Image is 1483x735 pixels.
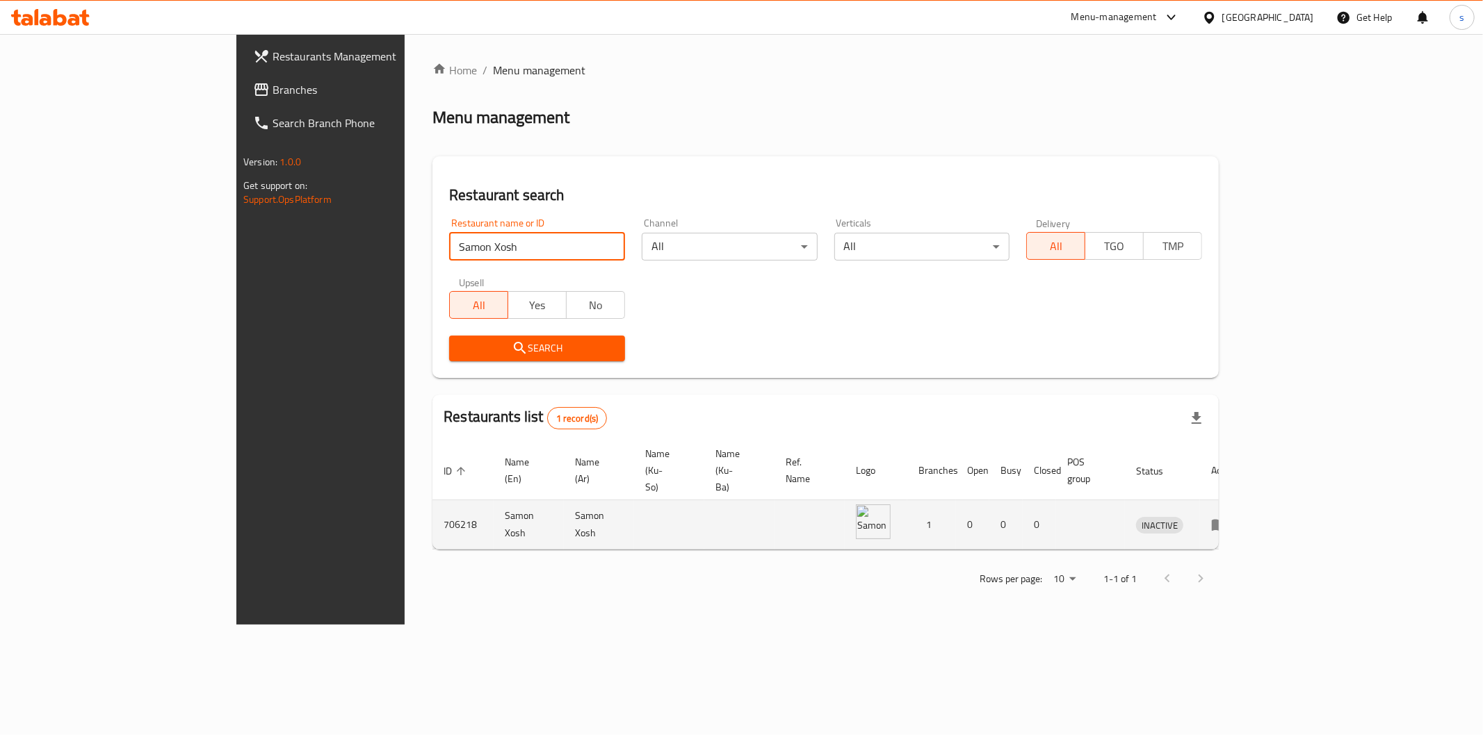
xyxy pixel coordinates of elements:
nav: breadcrumb [432,62,1219,79]
span: TGO [1091,236,1138,256]
h2: Restaurants list [444,406,607,429]
button: TGO [1085,232,1144,260]
span: Get support on: [243,176,307,195]
div: All [642,233,818,261]
span: POS group [1067,454,1108,487]
input: Search for restaurant name or ID.. [449,233,625,261]
button: Yes [508,291,567,319]
button: TMP [1143,232,1202,260]
div: INACTIVE [1136,517,1183,534]
span: Restaurants Management [273,48,473,65]
span: s [1459,10,1464,25]
h2: Menu management [432,106,569,129]
span: Name (En) [505,454,547,487]
td: 1 [907,500,956,550]
p: 1-1 of 1 [1103,570,1137,588]
span: Menu management [493,62,585,79]
th: Logo [845,441,907,500]
th: Open [956,441,989,500]
span: TMP [1149,236,1197,256]
a: Search Branch Phone [242,106,484,140]
img: Samon Xosh [856,504,891,539]
span: Ref. Name [786,454,828,487]
span: 1 record(s) [548,412,607,425]
span: Name (Ku-Ba) [715,445,758,495]
td: 0 [989,500,1023,550]
div: Menu [1211,516,1237,533]
th: Closed [1023,441,1056,500]
span: Search Branch Phone [273,115,473,131]
span: Yes [514,295,561,315]
span: 1.0.0 [279,153,301,171]
div: [GEOGRAPHIC_DATA] [1222,10,1314,25]
span: Search [460,340,614,357]
label: Upsell [459,277,485,287]
p: Rows per page: [980,570,1042,588]
div: Rows per page: [1048,569,1081,590]
th: Branches [907,441,956,500]
span: Version: [243,153,277,171]
td: Samon Xosh [564,500,634,550]
table: enhanced table [432,441,1248,550]
span: All [1032,236,1080,256]
span: All [455,295,503,315]
span: Branches [273,81,473,98]
th: Busy [989,441,1023,500]
div: Total records count [547,407,608,429]
h2: Restaurant search [449,185,1202,206]
div: Menu-management [1071,9,1157,26]
li: / [483,62,487,79]
div: All [834,233,1010,261]
a: Restaurants Management [242,40,484,73]
div: Export file [1180,402,1213,435]
th: Action [1200,441,1248,500]
span: INACTIVE [1136,518,1183,534]
td: 0 [956,500,989,550]
td: Samon Xosh [494,500,564,550]
button: All [1026,232,1085,260]
span: Name (Ku-So) [645,445,688,495]
span: ID [444,463,470,479]
span: Name (Ar) [575,454,617,487]
button: Search [449,336,625,361]
a: Branches [242,73,484,106]
td: 0 [1023,500,1056,550]
button: No [566,291,625,319]
span: No [572,295,619,315]
a: Support.OpsPlatform [243,190,332,208]
label: Delivery [1036,218,1071,228]
span: Status [1136,463,1181,479]
button: All [449,291,508,319]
